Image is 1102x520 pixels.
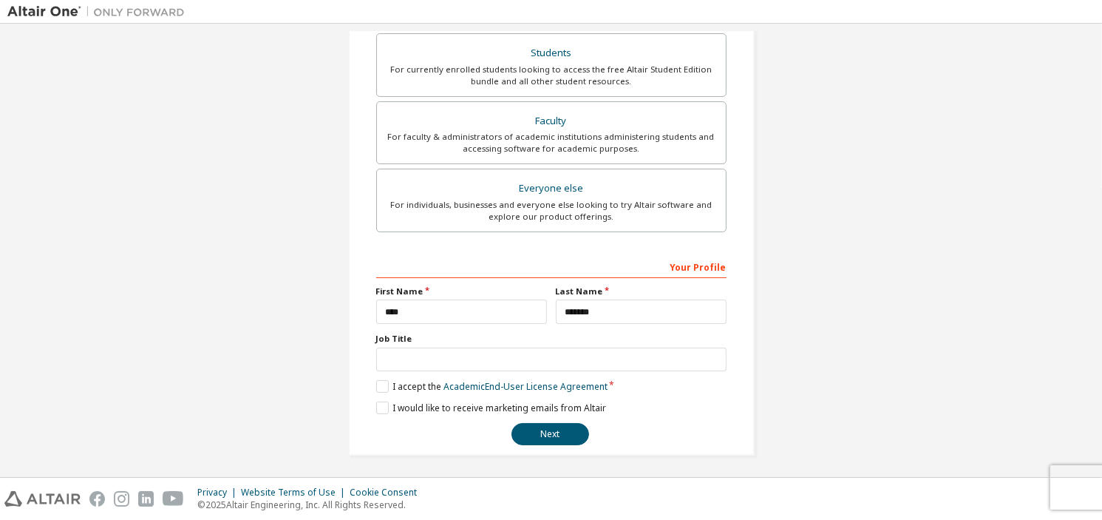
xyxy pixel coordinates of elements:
[376,333,727,345] label: Job Title
[163,491,184,507] img: youtube.svg
[4,491,81,507] img: altair_logo.svg
[350,487,426,499] div: Cookie Consent
[138,491,154,507] img: linkedin.svg
[197,487,241,499] div: Privacy
[443,380,608,393] a: Academic End-User License Agreement
[376,380,608,393] label: I accept the
[386,178,717,199] div: Everyone else
[241,487,350,499] div: Website Terms of Use
[7,4,192,19] img: Altair One
[386,131,717,155] div: For faculty & administrators of academic institutions administering students and accessing softwa...
[197,499,426,511] p: © 2025 Altair Engineering, Inc. All Rights Reserved.
[376,254,727,278] div: Your Profile
[89,491,105,507] img: facebook.svg
[556,286,727,297] label: Last Name
[114,491,129,507] img: instagram.svg
[511,423,589,445] button: Next
[386,43,717,64] div: Students
[376,402,606,414] label: I would like to receive marketing emails from Altair
[386,199,717,223] div: For individuals, businesses and everyone else looking to try Altair software and explore our prod...
[386,64,717,87] div: For currently enrolled students looking to access the free Altair Student Edition bundle and all ...
[386,111,717,132] div: Faculty
[376,286,547,297] label: First Name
